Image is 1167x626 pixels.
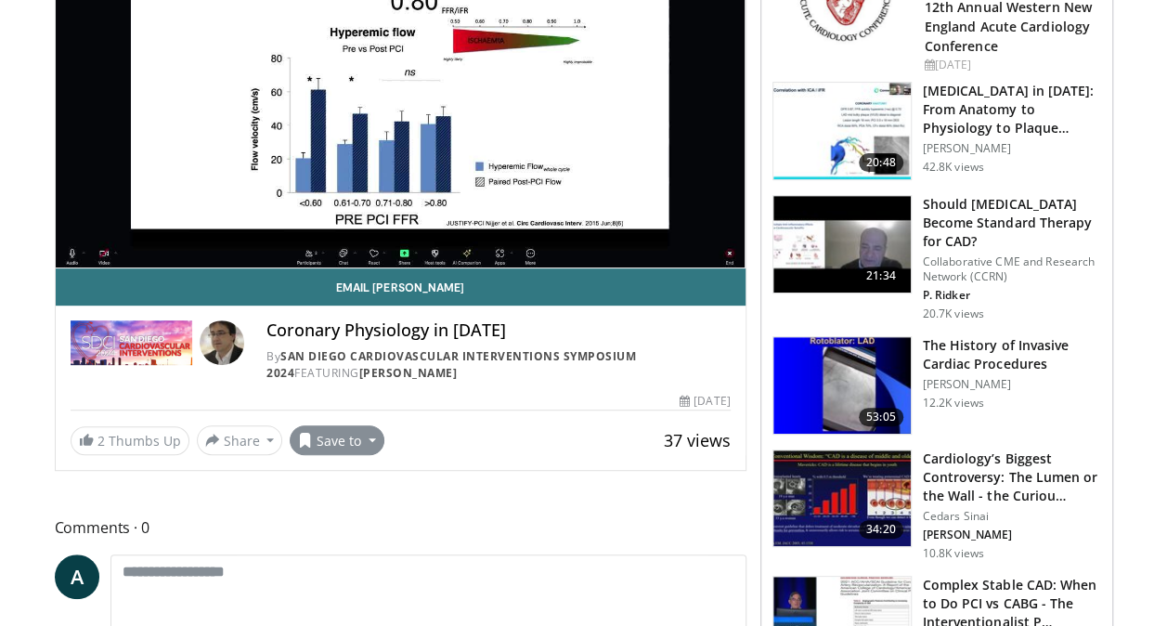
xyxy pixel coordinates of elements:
[923,141,1101,156] p: [PERSON_NAME]
[773,83,911,179] img: 823da73b-7a00-425d-bb7f-45c8b03b10c3.150x105_q85_crop-smart_upscale.jpg
[55,554,99,599] a: A
[923,195,1101,251] h3: Should [MEDICAL_DATA] Become Standard Therapy for CAD?
[773,196,911,293] img: eb63832d-2f75-457d-8c1a-bbdc90eb409c.150x105_q85_crop-smart_upscale.jpg
[200,320,244,365] img: Avatar
[923,82,1101,137] h3: [MEDICAL_DATA] in [DATE]: From Anatomy to Physiology to Plaque Burden and …
[772,450,1101,561] a: 34:20 Cardiology’s Biggest Controversy: The Lumen or the Wall - the Curiou… Cedars Sinai [PERSON_...
[773,337,911,434] img: a9c9c892-6047-43b2-99ef-dda026a14e5f.150x105_q85_crop-smart_upscale.jpg
[55,515,746,540] span: Comments 0
[359,365,458,381] a: [PERSON_NAME]
[664,429,731,451] span: 37 views
[197,425,283,455] button: Share
[923,509,1101,524] p: Cedars Sinai
[859,153,903,172] span: 20:48
[925,57,1097,73] div: [DATE]
[56,268,746,306] a: Email [PERSON_NAME]
[923,546,984,561] p: 10.8K views
[923,160,984,175] p: 42.8K views
[266,320,731,341] h4: Coronary Physiology in [DATE]
[923,336,1101,373] h3: The History of Invasive Cardiac Procedures
[290,425,384,455] button: Save to
[859,267,903,285] span: 21:34
[923,254,1101,284] p: Collaborative CME and Research Network (CCRN)
[923,396,984,411] p: 12.2K views
[923,450,1101,505] h3: Cardiology’s Biggest Controversy: The Lumen or the Wall - the Curiou…
[923,288,1101,303] p: P. Ridker
[266,348,731,382] div: By FEATURING
[859,520,903,539] span: 34:20
[71,320,193,365] img: San Diego Cardiovascular Interventions Symposium 2024
[97,432,105,450] span: 2
[71,426,189,455] a: 2 Thumbs Up
[773,450,911,547] img: d453240d-5894-4336-be61-abca2891f366.150x105_q85_crop-smart_upscale.jpg
[772,336,1101,435] a: 53:05 The History of Invasive Cardiac Procedures [PERSON_NAME] 12.2K views
[923,377,1101,392] p: [PERSON_NAME]
[859,408,903,426] span: 53:05
[772,195,1101,321] a: 21:34 Should [MEDICAL_DATA] Become Standard Therapy for CAD? Collaborative CME and Research Netwo...
[923,306,984,321] p: 20.7K views
[680,393,730,410] div: [DATE]
[266,348,636,381] a: San Diego Cardiovascular Interventions Symposium 2024
[923,528,1101,542] p: [PERSON_NAME]
[772,82,1101,180] a: 20:48 [MEDICAL_DATA] in [DATE]: From Anatomy to Physiology to Plaque Burden and … [PERSON_NAME] 4...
